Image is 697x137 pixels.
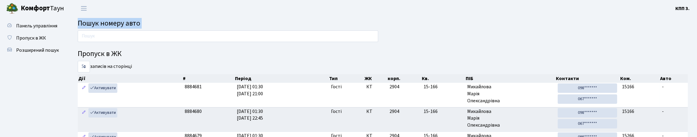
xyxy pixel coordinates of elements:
[76,3,91,13] button: Переключити навігацію
[662,83,664,90] span: -
[331,83,342,90] span: Гості
[660,74,688,83] th: Авто
[389,83,399,90] span: 2904
[3,44,64,56] a: Розширений пошук
[80,83,87,93] a: Редагувати
[622,108,634,115] span: 15166
[675,5,690,12] a: КПП 3.
[237,83,263,97] span: [DATE] 01:30 [DATE] 21:00
[468,83,553,104] span: Михайлова Марія Олександрівна
[185,83,202,90] span: 8884681
[3,20,64,32] a: Панель управління
[78,50,688,58] h4: Пропуск в ЖК
[366,108,385,115] span: КТ
[185,108,202,115] span: 8884680
[182,74,234,83] th: #
[3,32,64,44] a: Пропуск в ЖК
[78,74,182,83] th: Дії
[16,23,57,29] span: Панель управління
[78,18,140,29] span: Пошук номеру авто
[468,108,553,129] span: Михайлова Марія Олександрівна
[387,74,421,83] th: корп.
[364,74,387,83] th: ЖК
[662,108,664,115] span: -
[389,108,399,115] span: 2904
[237,108,263,122] span: [DATE] 01:30 [DATE] 22:45
[331,108,342,115] span: Гості
[366,83,385,90] span: КТ
[421,74,465,83] th: Кв.
[21,3,64,14] span: Таун
[88,83,117,93] a: Активувати
[78,61,132,72] label: записів на сторінці
[234,74,329,83] th: Період
[78,30,378,42] input: Пошук
[465,74,555,83] th: ПІБ
[424,83,463,90] span: 15-166
[555,74,620,83] th: Контакти
[16,35,46,41] span: Пропуск в ЖК
[88,108,117,118] a: Активувати
[329,74,364,83] th: Тип
[6,2,18,15] img: logo.png
[78,61,90,72] select: записів на сторінці
[16,47,59,54] span: Розширений пошук
[21,3,50,13] b: Комфорт
[80,108,87,118] a: Редагувати
[424,108,463,115] span: 15-166
[620,74,660,83] th: Ком.
[622,83,634,90] span: 15166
